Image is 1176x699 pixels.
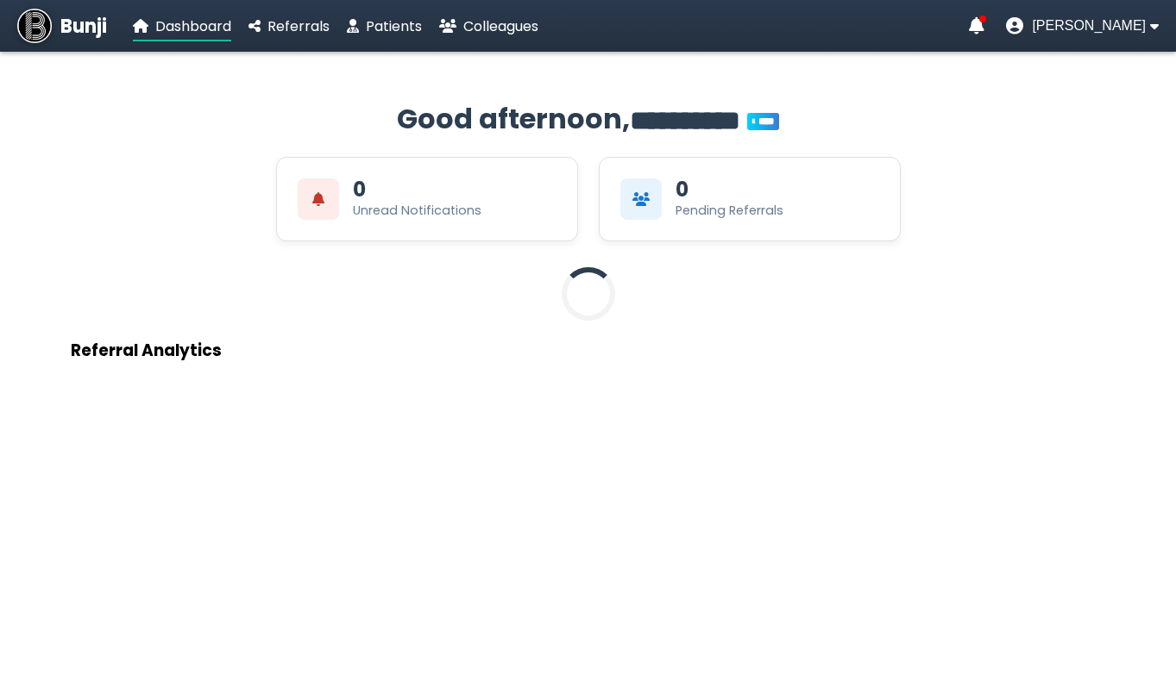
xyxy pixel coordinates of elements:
a: Bunji [17,9,107,43]
span: Patients [366,16,422,36]
img: Bunji Dental Referral Management [17,9,52,43]
div: Pending Referrals [676,202,783,220]
a: Colleagues [439,16,538,37]
a: Notifications [969,17,984,34]
div: 0 [353,179,366,200]
span: [PERSON_NAME] [1032,18,1146,34]
div: View Unread Notifications [276,157,578,241]
span: Bunji [60,12,107,41]
button: User menu [1006,17,1159,34]
div: Unread Notifications [353,202,481,220]
a: Dashboard [133,16,231,37]
span: Dashboard [155,16,231,36]
span: You’re on Plus! [747,113,779,130]
div: View Pending Referrals [599,157,901,241]
div: 0 [676,179,689,200]
h3: Referral Analytics [71,338,1106,363]
span: Colleagues [463,16,538,36]
a: Patients [347,16,422,37]
h2: Good afternoon, [71,98,1106,140]
span: Referrals [267,16,330,36]
a: Referrals [248,16,330,37]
